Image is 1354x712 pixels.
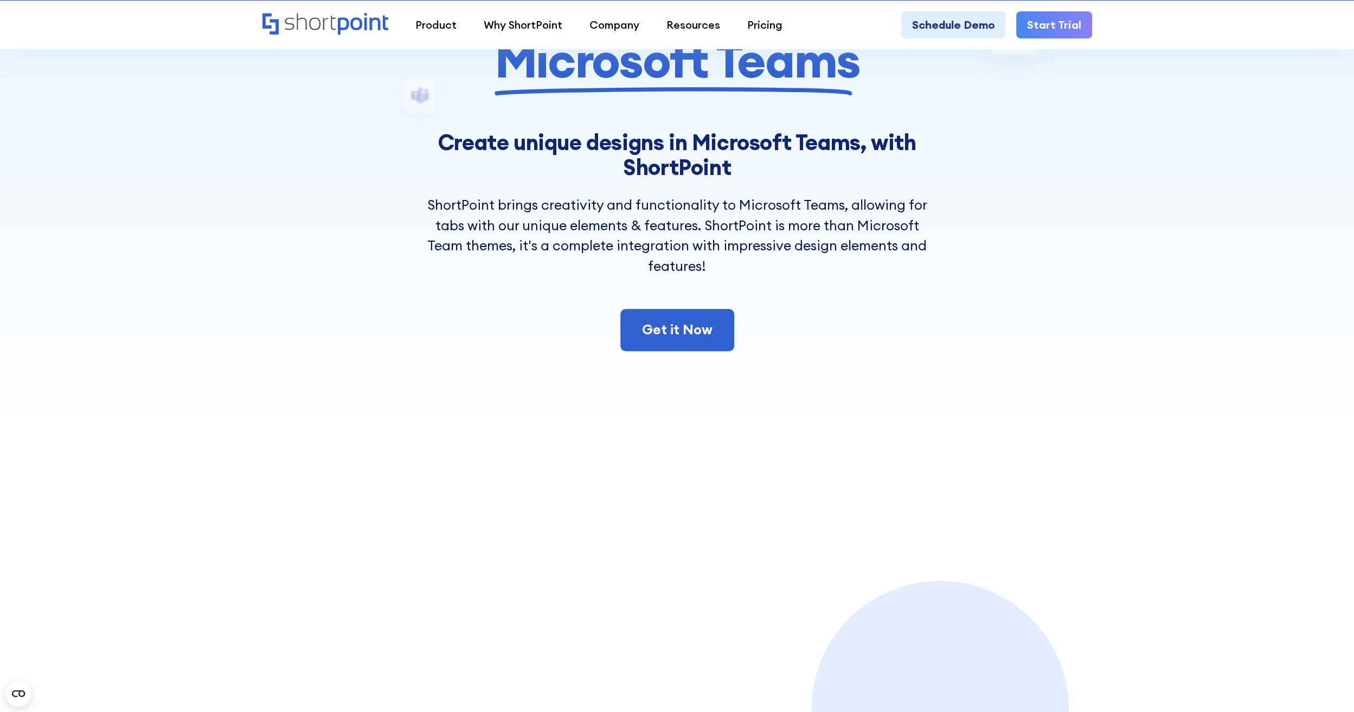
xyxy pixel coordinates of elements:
a: Why ShortPoint [470,11,576,38]
div: Why ShortPoint [484,17,562,33]
iframe: Chat Widget [1159,586,1354,712]
a: Schedule Demo [901,11,1005,38]
div: Product [415,17,457,33]
h2: Create unique designs in Microsoft Teams, with ShortPoint [423,130,932,180]
div: Resources [666,17,720,33]
div: Pricing [747,17,782,33]
a: Resources [653,11,734,38]
div: Company [589,17,639,33]
a: Start Trial [1016,11,1092,38]
a: Company [576,11,653,38]
a: Home [262,13,389,36]
a: Pricing [734,11,796,38]
p: ShortPoint brings creativity and functionality to Microsoft Teams, allowing for tabs with our uni... [423,195,932,276]
a: Product [402,11,470,38]
span: Microsoft Teams [495,33,860,87]
a: Get it Now [620,309,734,351]
button: Open CMP widget [5,681,31,707]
